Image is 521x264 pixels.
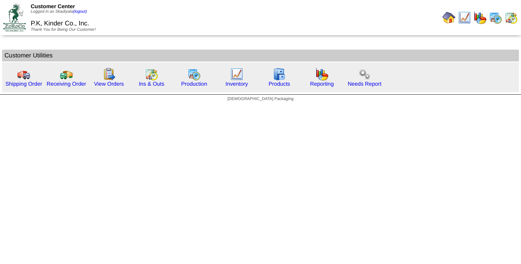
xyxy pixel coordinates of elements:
[269,81,290,87] a: Products
[17,68,30,81] img: truck.gif
[102,68,116,81] img: workorder.gif
[226,81,248,87] a: Inventory
[505,11,518,24] img: calendarinout.gif
[31,20,89,27] span: P.K, Kinder Co., Inc.
[358,68,371,81] img: workflow.png
[139,81,164,87] a: Ins & Outs
[5,81,42,87] a: Shipping Order
[94,81,124,87] a: View Orders
[3,4,26,31] img: ZoRoCo_Logo(Green%26Foil)%20jpg.webp
[181,81,207,87] a: Production
[315,68,328,81] img: graph.gif
[310,81,334,87] a: Reporting
[348,81,381,87] a: Needs Report
[230,68,243,81] img: line_graph.gif
[2,50,519,61] td: Customer Utilities
[273,68,286,81] img: cabinet.gif
[31,3,75,9] span: Customer Center
[489,11,502,24] img: calendarprod.gif
[31,27,96,32] span: Thank You for Being Our Customer!
[47,81,86,87] a: Receiving Order
[442,11,455,24] img: home.gif
[473,11,487,24] img: graph.gif
[145,68,158,81] img: calendarinout.gif
[60,68,73,81] img: truck2.gif
[31,9,87,14] span: Logged in as Skadiyala
[73,9,87,14] a: (logout)
[227,97,293,101] span: [DEMOGRAPHIC_DATA] Packaging
[458,11,471,24] img: line_graph.gif
[188,68,201,81] img: calendarprod.gif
